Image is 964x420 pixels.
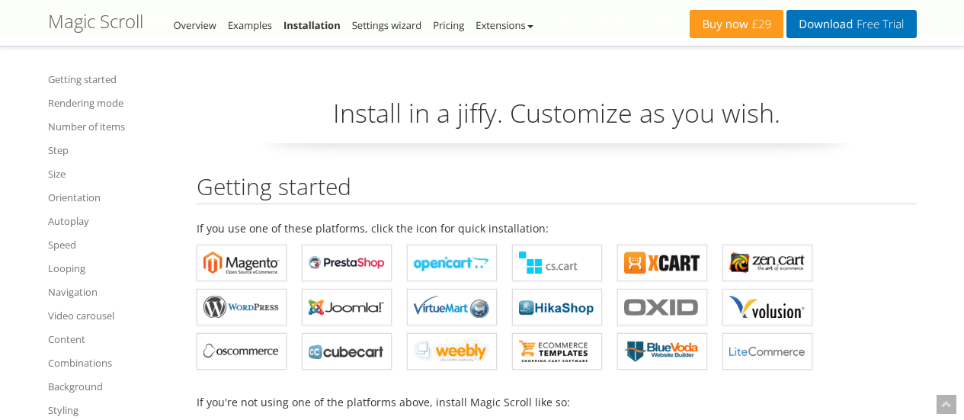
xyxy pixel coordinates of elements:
[407,245,497,281] a: Magic Scroll for OpenCart
[48,259,178,277] a: Looping
[48,283,178,301] a: Navigation
[512,245,602,281] a: Magic Scroll for CS-Cart
[203,340,280,363] b: Magic Scroll for osCommerce
[722,333,812,370] a: Magic Scroll for LiteCommerce
[433,18,464,32] a: Pricing
[48,11,143,31] h1: Magic Scroll
[48,330,178,348] a: Content
[414,252,490,274] b: Magic Scroll for OpenCart
[617,289,707,325] a: Magic Scroll for OXID
[48,212,178,230] a: Autoplay
[48,188,178,207] a: Orientation
[512,333,602,370] a: Magic Scroll for ecommerce Templates
[476,18,533,32] a: Extensions
[309,252,385,274] b: Magic Scroll for PrestaShop
[729,340,805,363] b: Magic Scroll for LiteCommerce
[48,401,178,419] a: Styling
[519,296,595,319] b: Magic Scroll for HikaShop
[414,340,490,363] b: Magic Scroll for Weebly
[624,296,700,319] b: Magic Scroll for OXID
[722,289,812,325] a: Magic Scroll for Volusion
[48,354,178,372] a: Combinations
[617,245,707,281] a: Magic Scroll for X-Cart
[690,10,783,38] a: Buy now£29
[302,333,392,370] a: Magic Scroll for CubeCart
[722,245,812,281] a: Magic Scroll for Zen Cart
[203,296,280,319] b: Magic Scroll for WordPress
[228,18,272,32] a: Examples
[48,165,178,183] a: Size
[48,377,178,396] a: Background
[729,296,805,319] b: Magic Scroll for Volusion
[197,95,917,143] p: Install in a jiffy. Customize as you wish.
[48,117,178,136] a: Number of items
[197,220,917,237] p: If you use one of these platforms, click the icon for quick installation:
[407,289,497,325] a: Magic Scroll for VirtueMart
[519,252,595,274] b: Magic Scroll for CS-Cart
[624,340,700,363] b: Magic Scroll for BlueVoda
[283,18,341,32] a: Installation
[309,296,385,319] b: Magic Scroll for Joomla
[729,252,805,274] b: Magic Scroll for Zen Cart
[302,289,392,325] a: Magic Scroll for Joomla
[512,289,602,325] a: Magic Scroll for HikaShop
[853,18,904,30] span: Free Trial
[203,252,280,274] b: Magic Scroll for Magento
[407,333,497,370] a: Magic Scroll for Weebly
[624,252,700,274] b: Magic Scroll for X-Cart
[197,333,287,370] a: Magic Scroll for osCommerce
[617,333,707,370] a: Magic Scroll for BlueVoda
[302,245,392,281] a: Magic Scroll for PrestaShop
[197,289,287,325] a: Magic Scroll for WordPress
[786,10,916,38] a: DownloadFree Trial
[352,18,422,32] a: Settings wizard
[174,18,216,32] a: Overview
[197,245,287,281] a: Magic Scroll for Magento
[197,174,917,204] h2: Getting started
[748,18,772,30] span: £29
[197,393,917,411] p: If you're not using one of the platforms above, install Magic Scroll like so:
[48,141,178,159] a: Step
[48,236,178,254] a: Speed
[519,340,595,363] b: Magic Scroll for ecommerce Templates
[48,306,178,325] a: Video carousel
[309,340,385,363] b: Magic Scroll for CubeCart
[414,296,490,319] b: Magic Scroll for VirtueMart
[48,70,178,88] a: Getting started
[48,94,178,112] a: Rendering mode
